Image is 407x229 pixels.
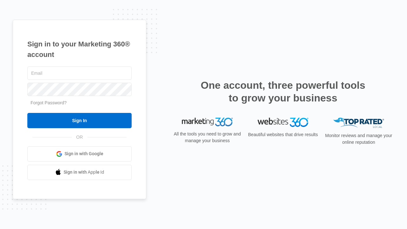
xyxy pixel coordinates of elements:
[27,39,132,60] h1: Sign in to your Marketing 360® account
[182,118,233,127] img: Marketing 360
[72,134,87,141] span: OR
[27,113,132,128] input: Sign In
[258,118,308,127] img: Websites 360
[199,79,367,104] h2: One account, three powerful tools to grow your business
[333,118,384,128] img: Top Rated Local
[27,146,132,162] a: Sign in with Google
[31,100,67,105] a: Forgot Password?
[27,66,132,80] input: Email
[172,131,243,144] p: All the tools you need to grow and manage your business
[64,169,104,176] span: Sign in with Apple Id
[65,150,103,157] span: Sign in with Google
[27,165,132,180] a: Sign in with Apple Id
[323,132,394,146] p: Monitor reviews and manage your online reputation
[247,131,319,138] p: Beautiful websites that drive results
